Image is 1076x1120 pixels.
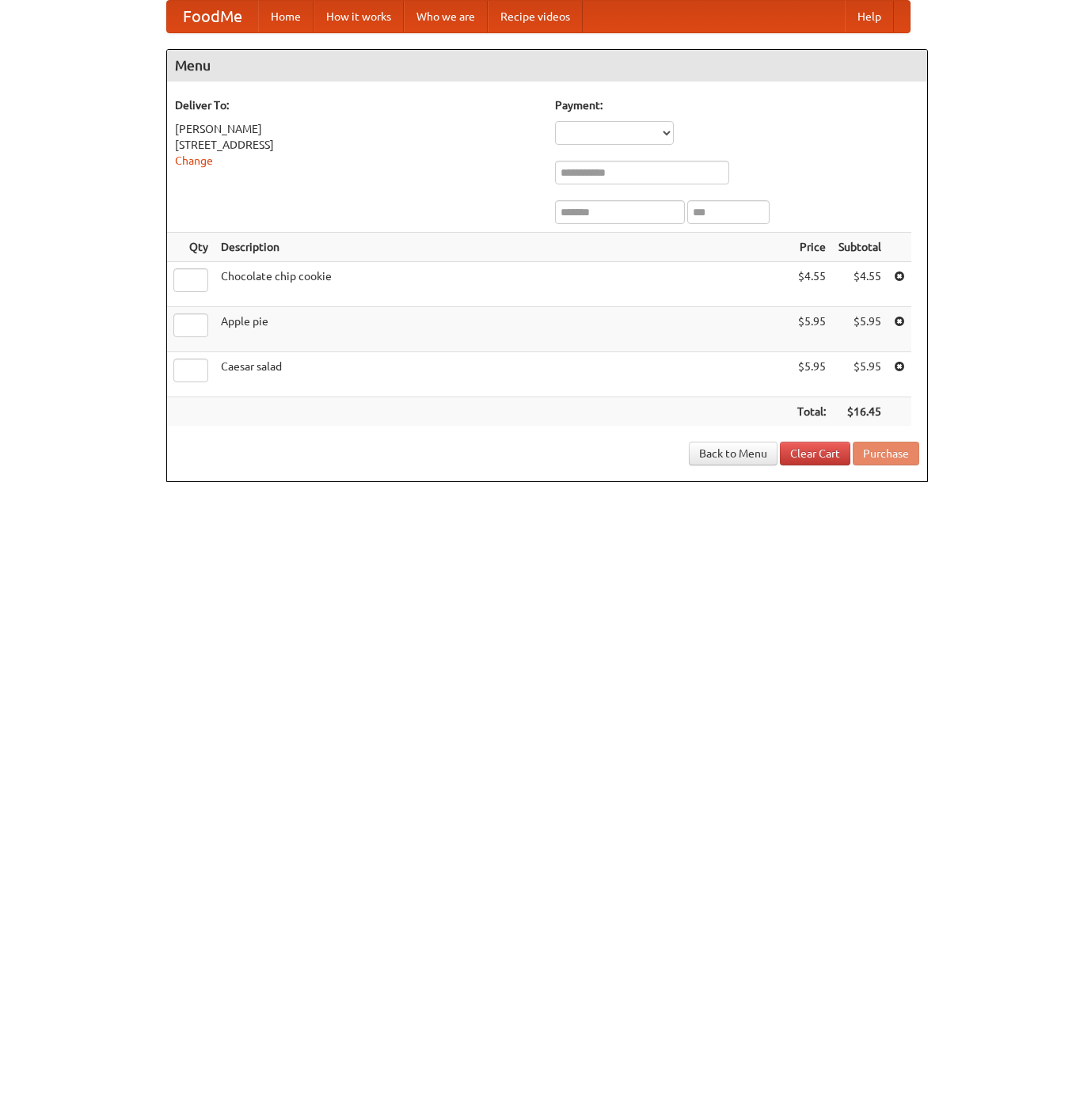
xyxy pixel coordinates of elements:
[791,262,832,307] td: $4.55
[780,442,850,465] a: Clear Cart
[215,307,791,352] td: Apple pie
[175,121,539,137] div: [PERSON_NAME]
[175,137,539,153] div: [STREET_ADDRESS]
[404,1,488,32] a: Who we are
[488,1,583,32] a: Recipe videos
[791,352,832,397] td: $5.95
[853,442,919,465] button: Purchase
[167,1,258,32] a: FoodMe
[175,154,213,167] a: Change
[845,1,894,32] a: Help
[689,442,778,465] a: Back to Menu
[832,397,888,427] th: $16.45
[175,97,539,113] h5: Deliver To:
[167,50,927,82] h4: Menu
[791,307,832,352] td: $5.95
[314,1,404,32] a: How it works
[791,233,832,262] th: Price
[215,233,791,262] th: Description
[832,307,888,352] td: $5.95
[258,1,314,32] a: Home
[215,262,791,307] td: Chocolate chip cookie
[215,352,791,397] td: Caesar salad
[555,97,919,113] h5: Payment:
[167,233,215,262] th: Qty
[832,262,888,307] td: $4.55
[832,352,888,397] td: $5.95
[832,233,888,262] th: Subtotal
[791,397,832,427] th: Total:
